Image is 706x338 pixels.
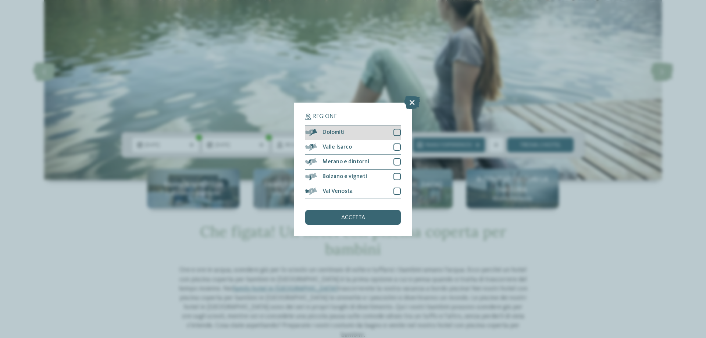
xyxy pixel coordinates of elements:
[322,144,352,150] span: Valle Isarco
[341,215,365,221] span: accetta
[322,174,367,179] span: Bolzano e vigneti
[322,188,353,194] span: Val Venosta
[322,129,345,135] span: Dolomiti
[313,114,337,120] span: Regione
[322,159,369,165] span: Merano e dintorni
